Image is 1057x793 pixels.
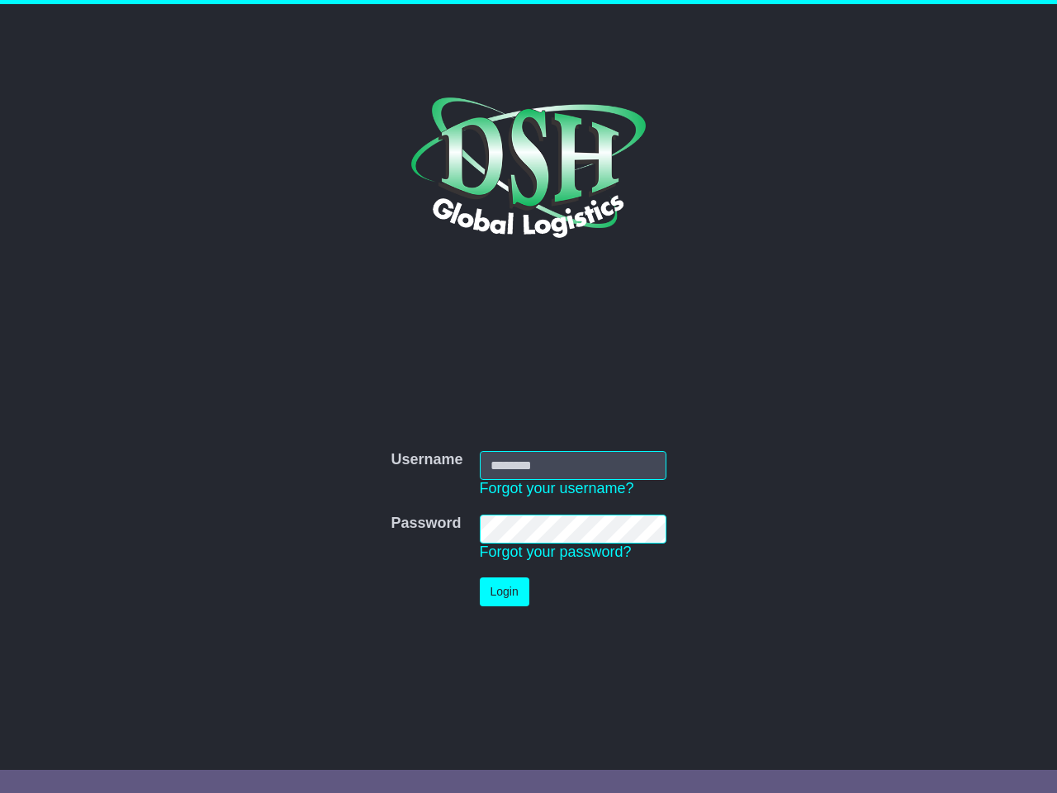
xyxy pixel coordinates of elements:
button: Login [480,577,529,606]
label: Password [391,515,461,533]
label: Username [391,451,462,469]
img: DSH Global Logistics [411,97,645,238]
a: Forgot your password? [480,544,632,560]
a: Forgot your username? [480,480,634,496]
